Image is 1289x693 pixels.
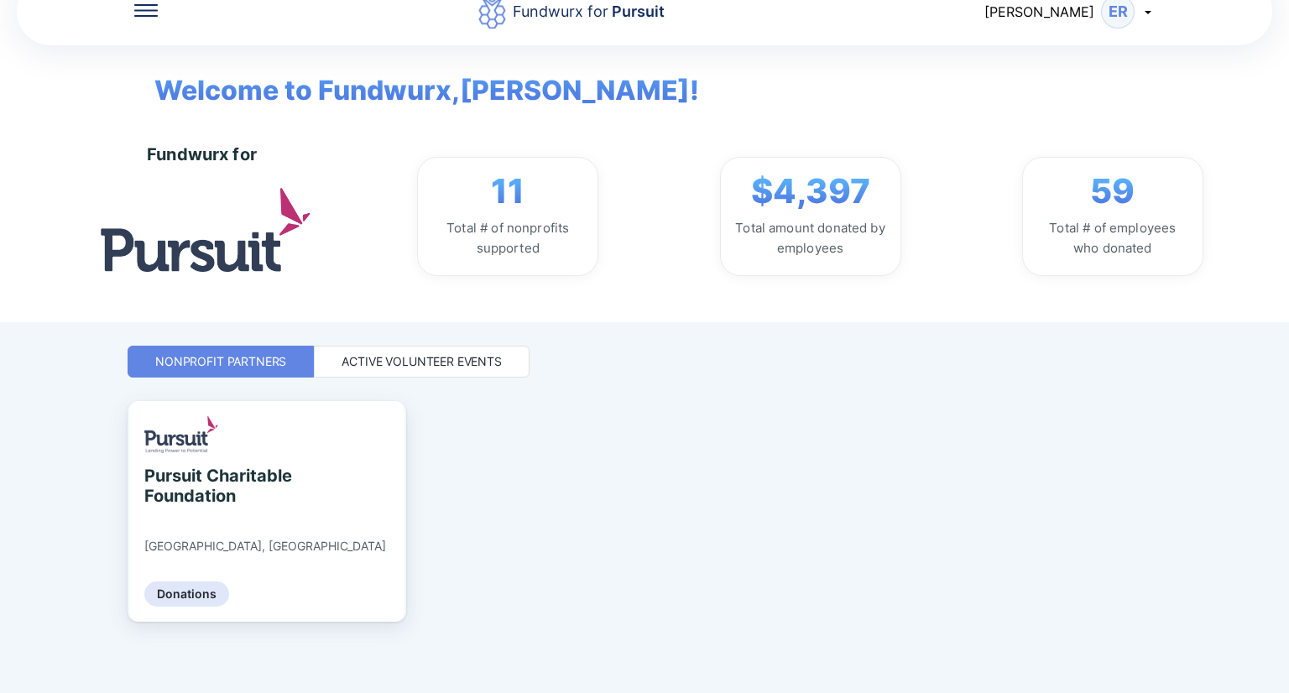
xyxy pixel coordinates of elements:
[155,353,286,370] div: Nonprofit Partners
[491,171,524,211] span: 11
[984,3,1094,20] span: [PERSON_NAME]
[144,581,229,607] div: Donations
[147,144,257,164] div: Fundwurx for
[751,171,870,211] span: $4,397
[101,188,311,271] img: logo.jpg
[342,353,502,370] div: Active Volunteer Events
[431,218,584,258] div: Total # of nonprofits supported
[734,218,887,258] div: Total amount donated by employees
[1090,171,1135,211] span: 59
[144,466,298,506] div: Pursuit Charitable Foundation
[608,3,665,20] span: Pursuit
[129,45,699,111] span: Welcome to Fundwurx, [PERSON_NAME] !
[144,539,386,554] div: [GEOGRAPHIC_DATA], [GEOGRAPHIC_DATA]
[1036,218,1189,258] div: Total # of employees who donated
